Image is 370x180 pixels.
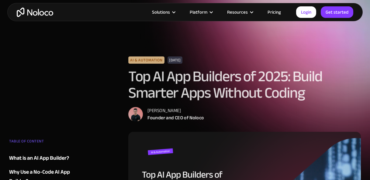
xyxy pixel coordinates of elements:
div: Solutions [144,8,182,16]
a: Pricing [260,8,289,16]
a: What is an AI App Builder? [9,154,78,163]
div: Solutions [152,8,170,16]
h1: Top AI App Builders of 2025: Build Smarter Apps Without Coding [128,68,361,101]
div: Resources [227,8,248,16]
a: Get started [321,6,353,18]
div: [DATE] [168,56,182,64]
div: Resources [220,8,260,16]
div: TABLE OF CONTENT [9,137,78,149]
div: AI & Automation [128,56,164,64]
div: Platform [182,8,220,16]
a: Login [296,6,316,18]
div: [PERSON_NAME] [147,107,204,114]
a: home [17,8,53,17]
div: What is an AI App Builder? [9,154,69,163]
div: Founder and CEO of Noloco [147,114,204,122]
div: Platform [190,8,207,16]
